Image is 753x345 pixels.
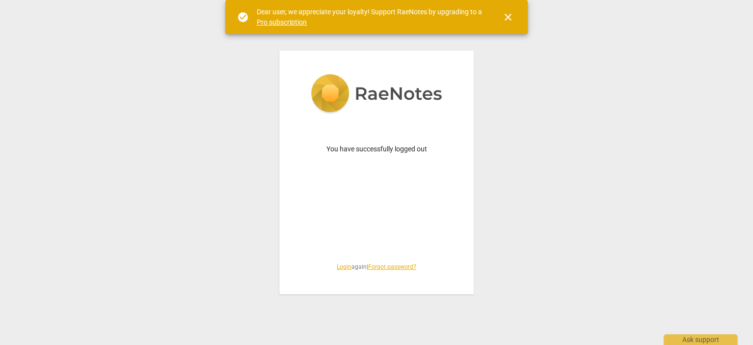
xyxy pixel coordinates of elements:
[368,263,416,270] a: Forgot password?
[664,334,737,345] div: Ask support
[237,11,249,23] span: check_circle
[257,7,484,27] div: Dear user, we appreciate your loyalty! Support RaeNotes by upgrading to a
[502,11,514,23] span: close
[337,263,351,270] a: Login
[303,263,450,271] span: again |
[311,74,442,115] img: 5ac2273c67554f335776073100b6d88f.svg
[257,18,307,26] a: Pro subscription
[303,144,450,154] p: You have successfully logged out
[496,5,520,29] button: Close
